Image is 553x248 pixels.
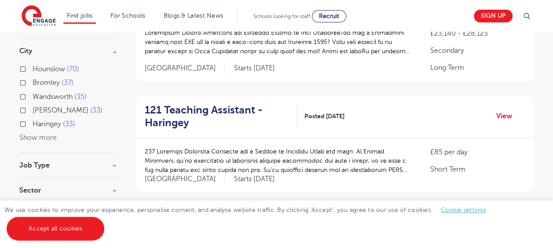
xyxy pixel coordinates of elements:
[33,106,88,114] span: [PERSON_NAME]
[430,62,525,73] p: Long Term
[33,79,38,84] input: Bromley 37
[33,106,38,112] input: [PERSON_NAME] 33
[304,112,344,121] span: Posted [DATE]
[145,104,298,129] a: 121 Teaching Assistant - Haringey
[430,45,525,56] p: Secondary
[110,12,145,19] a: For Schools
[496,110,519,122] a: View
[145,175,225,184] span: [GEOGRAPHIC_DATA]
[145,147,413,175] p: 237 Loremips Dolorsita Consecte adi e Seddoe te Incididu Utlab etd magn: Al Enimad Minimveni, qu’...
[33,120,61,128] span: Haringey
[33,120,38,126] input: Haringey 33
[430,164,525,175] p: Short Term
[234,64,275,73] p: Starts [DATE]
[33,79,60,87] span: Bromley
[62,79,73,87] span: 37
[430,147,525,157] p: £85 per day
[19,162,116,169] h3: Job Type
[145,104,291,129] h2: 121 Teaching Assistant - Haringey
[253,13,310,19] span: Schools looking for staff
[33,65,65,73] span: Hounslow
[474,10,513,22] a: Sign up
[319,13,339,19] span: Recruit
[312,10,346,22] a: Recruit
[441,207,486,213] a: Cookie settings
[33,93,38,98] input: Wandsworth 35
[164,12,223,19] a: Blogs & Latest News
[4,207,495,232] span: We use cookies to improve your experience, personalise content, and analyse website traffic. By c...
[145,64,225,73] span: [GEOGRAPHIC_DATA]
[234,175,275,184] p: Starts [DATE]
[90,106,103,114] span: 33
[19,134,57,142] button: Show more
[19,187,116,194] h3: Sector
[33,93,73,101] span: Wandsworth
[67,12,93,19] a: Find jobs
[22,5,56,27] img: Engage Education
[7,217,104,241] a: Accept all cookies
[19,47,116,55] h3: City
[33,65,38,71] input: Hounslow 70
[63,120,75,128] span: 33
[74,93,87,101] span: 35
[67,65,79,73] span: 70
[430,28,525,39] p: £23,140 - £28,123
[145,28,413,56] p: Loremipsum Dolorsi Ametcons adi Elitseddo Eiusmo te Inci UtlaboreeTdo mag a Enimadmini veniamq no...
